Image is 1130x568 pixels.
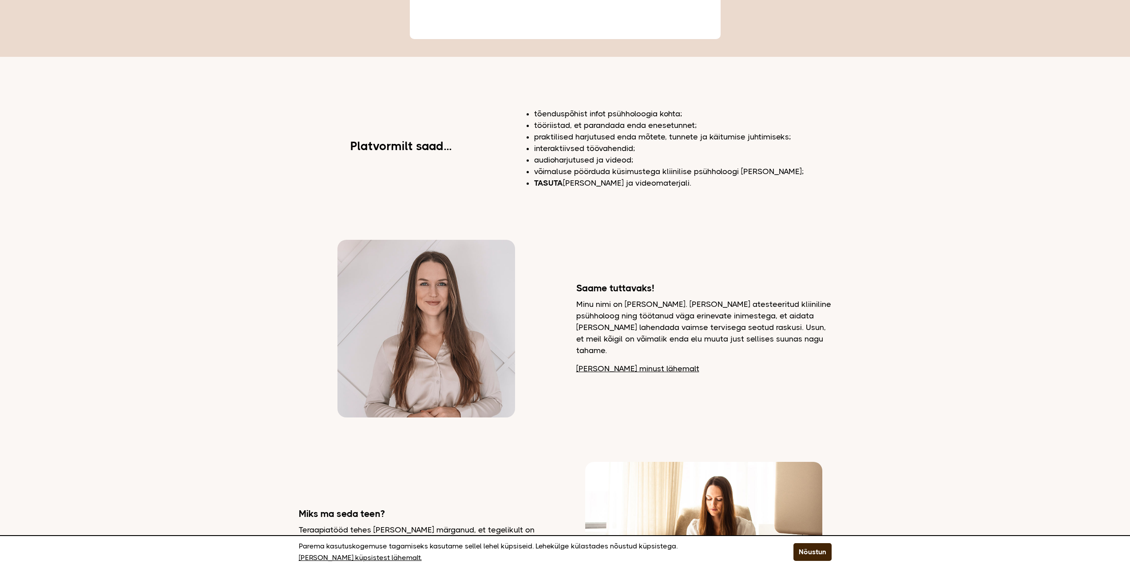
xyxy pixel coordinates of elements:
li: audioharjutused ja videod; [534,154,832,166]
img: Dagmar vaatamas kaamerasse [337,240,515,417]
li: tõenduspõhist infot psühholoogia kohta; [534,108,832,119]
li: tööriistad, et parandada enda enesetunnet; [534,119,832,131]
li: praktilised harjutused enda mõtete, tunnete ja käitumise juhtimiseks; [534,131,832,143]
a: [PERSON_NAME] minust lähemalt [576,363,699,374]
a: [PERSON_NAME] küpsistest lähemalt. [299,552,422,564]
h2: Miks ma seda teen? [299,508,554,520]
p: Minu nimi on [PERSON_NAME]. [PERSON_NAME] atesteeritud kliiniline psühholoog ning töötanud väga e... [576,298,832,356]
li: interaktiivsed töövahendid; [534,143,832,154]
li: võimaluse pöörduda küsimustega kliinilise psühholoogi [PERSON_NAME]; [534,166,832,177]
p: Parema kasutuskogemuse tagamiseks kasutame sellel lehel küpsiseid. Lehekülge külastades nõustud k... [299,540,771,564]
li: [PERSON_NAME] ja videomaterjali. [534,177,832,189]
h2: Platvormilt saad... [350,140,452,152]
h2: Saame tuttavaks! [576,282,832,294]
button: Nõustun [793,543,832,561]
b: TASUTA [534,179,563,187]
